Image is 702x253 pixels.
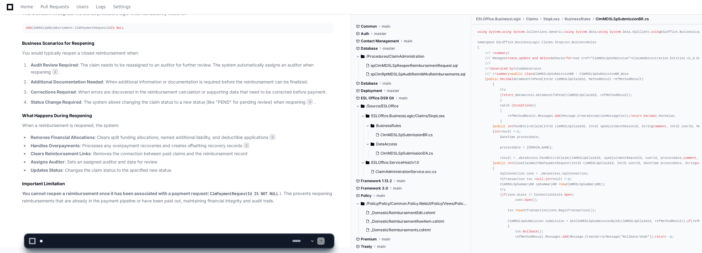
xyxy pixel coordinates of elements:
strong: You cannot reopen a reimbursement once it has been associated with a payment request [22,191,207,196]
strong: Audit Review Required [31,62,78,67]
span: -1 [566,177,570,181]
li: : Removes the connection between paid claims and the reimbursement record [29,150,334,157]
span: master [374,31,387,36]
span: new [560,182,566,186]
span: IS [111,26,114,30]
span: main [393,186,402,191]
span: main [397,178,405,183]
span: new [517,209,523,213]
li: : Changes the claim status to the specified new status [29,167,334,174]
p: : The claim needs to be reassigned to an auditor for further review. The system automatically ass... [31,62,334,76]
span: using [564,30,574,34]
span: using [502,30,511,34]
svg: Directory [361,200,364,207]
span: Policy [361,193,372,198]
span: ESL Office DS9 Git [361,96,394,101]
button: BusinessRules [366,121,467,131]
span: int [508,162,513,165]
span: Contact Management [361,39,399,44]
svg: Directory [361,102,364,110]
span: create [506,56,517,60]
span: main [404,39,412,44]
div: ClmMDSLSpReimbursement.ClmPaymentRequestId [26,25,330,31]
button: ESLOffice.BusinessLogic/Claims/StopLoss [361,111,467,121]
span: /Procedures/ClaimAdministration [366,54,424,59]
span: NULL [116,26,124,30]
span: Settings [113,5,131,9]
span: _DomesticReimbursementRowItem.cshtml [371,219,444,224]
span: ESLOffice.BusinessLogic [476,17,521,21]
span: main [382,24,390,29]
span: Add [555,114,560,118]
li: : Clears split funding allocations, named additional liability, and deductible applications [29,134,334,141]
span: System [610,30,621,34]
span: ESLOffice.ServiceHost/v1.0 [371,160,419,165]
p: : When additional information or documentation is required before the reimbursement can be finali... [31,79,334,86]
strong: Corrections Required [31,89,76,94]
button: ESLOffice.ServiceHost/v1.0 [361,158,467,167]
svg: Directory [361,53,364,60]
span: class [525,72,534,76]
span: public [494,162,506,165]
span: Database [361,46,378,51]
strong: Handles Overpayments [31,143,80,148]
button: _DomesticReimbursementRowItem.cshtml [363,217,463,226]
span: master [383,46,395,51]
li: : Processes any overpayment recoveries and creates offsetting recovery records [29,142,334,149]
button: DataAccess [366,139,467,149]
strong: Clears Reimbursement Links [31,151,91,156]
span: System [489,30,500,34]
p: : When errors are discovered in the reimbursement calculation or supporting data that need to be ... [31,89,334,96]
span: comment [653,125,666,128]
svg: Directory [371,140,374,148]
span: spClmMDSLSpReopenReimbursementRequest.sql [371,63,458,68]
p: ( ). This prevents reopening reimbursements that are already in the payment pipeline or have been... [22,190,334,204]
span: ClmMDSLSpSubmissionDA.cs [380,151,433,156]
li: : Sets an assigned auditor and date for review [29,159,334,166]
span: BusinessRules [565,17,591,21]
span: int [508,125,513,128]
p: You would typically reopen a closed reimbursement when: [22,50,334,57]
h2: Important Limitation [22,181,334,187]
svg: Directory [371,122,374,129]
span: null [536,177,544,181]
span: summary [496,72,509,76]
button: spClmMDSLSpReopenReimbursementRequest.sql [363,61,465,70]
p: When a reimbursement is reopened, the system: [22,122,334,129]
span: using [651,30,661,34]
span: master [387,88,399,93]
span: Decimal [643,114,657,118]
span: ESLOffice.BusinessLogic/Claims/StopLoss [371,113,444,118]
span: delete [540,56,551,60]
span: Pull Requests [40,5,69,9]
code: ClmPaymentRequestId IS NOT NULL [209,191,280,197]
strong: Removes Financial Allocations [31,135,95,140]
span: Decimal [500,78,513,81]
span: _DomesticReimbursementEdit.cshtml [371,210,435,215]
p: : The system allows changing the claim status to a new status (like "PEND" for pending review) wh... [31,99,334,106]
h2: Business Scenarios for Reopening [22,40,334,46]
button: /Source/ESLOffice [356,101,467,111]
span: Framework 3.0 [361,186,388,191]
span: public [494,125,506,128]
h2: What Happens During Reopening [22,113,334,119]
span: Home [21,5,33,9]
span: BusinessRules [376,123,401,128]
span: Claims [526,17,538,21]
strong: Updates Status [31,167,63,173]
span: /Policy/Policy/Common.Policy.WebUI/Policy/Views/PolicyAdministration [366,201,467,206]
span: and [532,56,538,60]
span: public [487,78,498,81]
span: DataAccess [376,142,397,147]
button: /Procedures/ClaimAdministration [356,52,467,61]
button: /Policy/Policy/Common.Policy.WebUI/Policy/Views/PolicyAdministration [356,199,467,209]
span: comment [683,156,696,160]
span: /Source/ESLOffice [366,104,399,109]
span: 2 [52,69,58,75]
span: return [630,114,642,118]
svg: Directory [366,159,369,166]
span: Auth [361,31,369,36]
span: main [383,81,391,86]
span: AND [26,26,31,30]
span: Database [361,81,378,86]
